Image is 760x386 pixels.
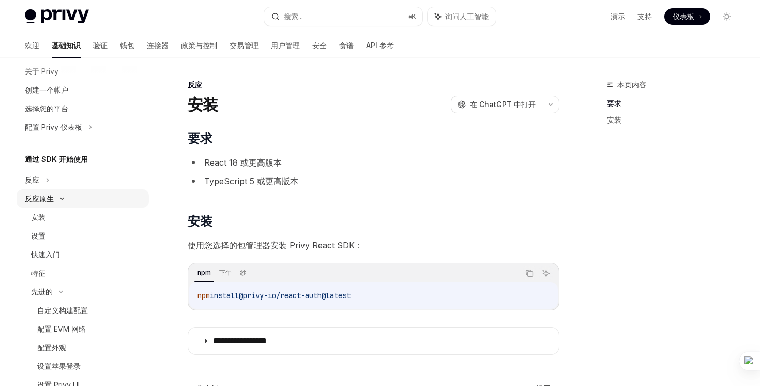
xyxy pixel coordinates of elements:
font: 连接器 [147,41,169,50]
font: 安装 [607,115,621,124]
font: 配置外观 [37,343,66,352]
a: 安装 [607,112,743,128]
a: 用户管理 [271,33,300,58]
font: 使用您选择的包管理器安装 Privy React SDK： [188,240,363,250]
font: 特征 [31,269,45,277]
a: 设置苹果登录 [17,357,149,376]
font: 基础知识 [52,41,81,50]
font: 交易管理 [230,41,259,50]
font: 仪表板 [673,12,694,21]
font: 欢迎 [25,41,39,50]
a: 交易管理 [230,33,259,58]
a: 仪表板 [664,8,710,25]
img: 灯光标志 [25,9,89,24]
a: 连接器 [147,33,169,58]
a: 安全 [312,33,327,58]
font: 搜索... [284,12,303,21]
a: 特征 [17,264,149,283]
a: 钱包 [120,33,134,58]
button: 在 ChatGPT 中打开 [451,96,542,113]
font: 在 ChatGPT 中打开 [470,100,536,109]
font: React 18 或更高版本 [204,157,282,168]
font: 先进的 [31,287,53,296]
a: 快速入门 [17,245,149,264]
font: 安装 [188,95,218,114]
font: 设置 [31,231,45,240]
button: 搜索...⌘K [264,7,422,26]
font: 设置苹果登录 [37,362,81,370]
font: TypeScript 5 或更高版本 [204,176,298,186]
font: 选择您的平台 [25,104,68,113]
font: 创建一个帐户 [25,85,68,94]
font: 要求 [188,131,212,146]
font: 反应 [25,175,39,184]
font: 纱 [240,269,246,276]
a: 自定义构建配置 [17,301,149,320]
font: 钱包 [120,41,134,50]
font: 要求 [607,99,621,108]
a: 安装 [17,208,149,227]
button: 询问人工智能 [428,7,496,26]
a: 要求 [607,95,743,112]
font: 反应 [188,80,202,89]
a: 创建一个帐户 [17,81,149,99]
a: 演示 [611,11,625,22]
a: API 参考 [366,33,394,58]
a: 支持 [637,11,652,22]
font: 配置 Privy 仪表板 [25,123,82,131]
font: 验证 [93,41,108,50]
a: 配置外观 [17,338,149,357]
font: 配置 EVM 网络 [37,324,86,333]
button: 询问人工智能 [539,266,553,280]
font: 用户管理 [271,41,300,50]
font: 安全 [312,41,327,50]
span: install [210,291,239,300]
font: 食谱 [339,41,354,50]
font: 反应原生 [25,194,54,203]
font: 快速入门 [31,250,60,259]
font: ⌘ [408,12,412,20]
font: K [412,12,416,20]
font: 自定义构建配置 [37,306,88,315]
font: 安装 [31,213,45,221]
a: 基础知识 [52,33,81,58]
font: 演示 [611,12,625,21]
button: 复制代码块中的内容 [523,266,536,280]
a: 食谱 [339,33,354,58]
font: npm [197,269,211,276]
a: 选择您的平台 [17,99,149,118]
font: 政策与控制 [181,41,217,50]
a: 配置 EVM 网络 [17,320,149,338]
font: 支持 [637,12,652,21]
button: 切换暗模式 [719,8,735,25]
font: 本页内容 [617,80,646,89]
span: npm [197,291,210,300]
span: @privy-io/react-auth@latest [239,291,351,300]
font: 询问人工智能 [445,12,489,21]
font: API 参考 [366,41,394,50]
a: 政策与控制 [181,33,217,58]
a: 欢迎 [25,33,39,58]
font: 安装 [188,214,212,229]
a: 验证 [93,33,108,58]
font: 通过 SDK 开始使用 [25,155,88,164]
font: 下午 [219,269,232,276]
a: 设置 [17,227,149,245]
